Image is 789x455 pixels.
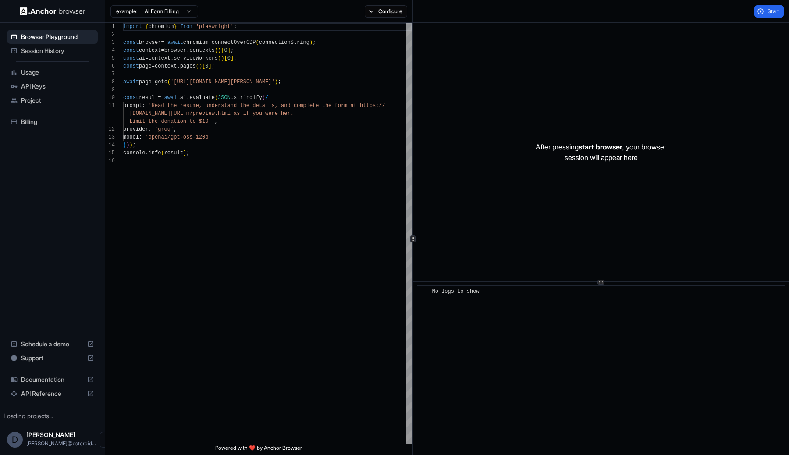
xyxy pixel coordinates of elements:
span: const [123,55,139,61]
span: stringify [234,95,262,101]
span: : [149,126,152,132]
div: Loading projects... [4,412,101,420]
span: result [164,150,183,156]
div: D [7,432,23,448]
span: contexts [189,47,215,53]
span: . [186,47,189,53]
span: result [139,95,158,101]
span: = [145,55,148,61]
div: 14 [105,141,115,149]
span: ) [221,55,224,61]
span: { [145,24,148,30]
div: 10 [105,94,115,102]
span: info [149,150,161,156]
div: API Reference [7,387,98,401]
span: . [208,39,211,46]
span: ( [215,95,218,101]
div: 16 [105,157,115,165]
span: ai [139,55,145,61]
span: const [123,63,139,69]
span: serviceWorkers [174,55,218,61]
span: await [167,39,183,46]
span: = [152,63,155,69]
div: Support [7,351,98,365]
div: Project [7,93,98,107]
span: m/preview.html as if you were her. [186,110,294,117]
span: connectionString [259,39,309,46]
span: [DOMAIN_NAME][URL] [129,110,186,117]
span: ( [167,79,171,85]
div: Billing [7,115,98,129]
div: 3 [105,39,115,46]
span: [ [221,47,224,53]
span: 'playwright' [196,24,234,30]
span: ) [199,63,202,69]
span: Limit the donation to $10.' [129,118,214,124]
span: } [123,142,126,148]
span: chromium [149,24,174,30]
span: await [123,79,139,85]
span: provider [123,126,149,132]
span: from [180,24,193,30]
div: Documentation [7,373,98,387]
span: ) [126,142,129,148]
span: '[URL][DOMAIN_NAME][PERSON_NAME]' [171,79,275,85]
span: 0 [205,63,208,69]
span: prompt [123,103,142,109]
span: ; [212,63,215,69]
div: 6 [105,62,115,70]
div: 12 [105,125,115,133]
button: Start [754,5,784,18]
span: goto [155,79,167,85]
span: ; [231,47,234,53]
span: . [177,63,180,69]
span: ​ [421,287,426,296]
span: ) [129,142,132,148]
span: ( [262,95,265,101]
span: = [161,47,164,53]
span: 'openai/gpt-oss-120b' [145,134,211,140]
span: ; [234,55,237,61]
div: 7 [105,70,115,78]
button: Open menu [100,432,115,448]
img: Anchor Logo [20,7,85,15]
span: ] [231,55,234,61]
span: browser [164,47,186,53]
span: start browser [579,142,622,151]
div: 5 [105,54,115,62]
span: example: [116,8,138,15]
span: ; [234,24,237,30]
span: Powered with ❤️ by Anchor Browser [215,444,302,455]
span: ( [218,55,221,61]
span: browser [139,39,161,46]
span: . [171,55,174,61]
span: 0 [227,55,231,61]
span: model [123,134,139,140]
span: API Keys [21,82,94,91]
span: const [123,95,139,101]
span: Support [21,354,84,363]
div: 9 [105,86,115,94]
span: ( [256,39,259,46]
span: ; [186,150,189,156]
span: : [139,134,142,140]
div: 15 [105,149,115,157]
span: ; [133,142,136,148]
span: JSON [218,95,231,101]
span: context [155,63,177,69]
span: connectOverCDP [212,39,256,46]
div: Schedule a demo [7,337,98,351]
span: david@asteroid.ai [26,440,96,447]
span: 0 [224,47,227,53]
span: [ [202,63,205,69]
span: ai [180,95,186,101]
span: = [161,39,164,46]
span: context [149,55,171,61]
span: Session History [21,46,94,55]
span: ( [196,63,199,69]
span: . [152,79,155,85]
span: : [142,103,145,109]
span: ] [208,63,211,69]
span: 'groq' [155,126,174,132]
span: ; [313,39,316,46]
